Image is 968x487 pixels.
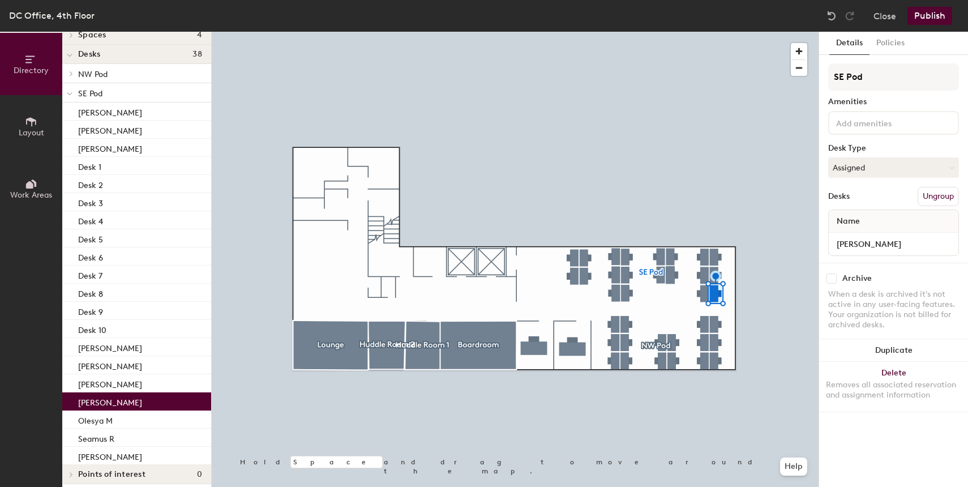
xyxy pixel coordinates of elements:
p: Desk 2 [78,177,103,190]
p: [PERSON_NAME] [78,449,142,462]
input: Unnamed desk [831,236,956,252]
button: Help [780,458,807,476]
p: Desk 8 [78,286,103,299]
p: Desk 5 [78,232,103,245]
span: 38 [192,50,202,59]
button: Policies [870,32,911,55]
p: [PERSON_NAME] [78,377,142,390]
div: When a desk is archived it's not active in any user-facing features. Your organization is not bil... [828,289,959,330]
div: Archive [842,274,872,283]
span: Directory [14,66,49,75]
p: Desk 1 [78,159,101,172]
p: [PERSON_NAME] [78,395,142,408]
span: Layout [19,128,44,138]
p: Desk 4 [78,213,103,227]
p: [PERSON_NAME] [78,340,142,353]
p: [PERSON_NAME] [78,358,142,371]
p: Desk 9 [78,304,103,317]
button: Close [873,7,896,25]
span: Points of interest [78,470,145,479]
p: Olesya M [78,413,113,426]
p: Desk 7 [78,268,102,281]
p: Desk 3 [78,195,103,208]
p: [PERSON_NAME] [78,141,142,154]
p: Desk 10 [78,322,106,335]
span: Name [831,211,866,232]
div: Removes all associated reservation and assignment information [826,380,961,400]
button: DeleteRemoves all associated reservation and assignment information [819,362,968,412]
button: Details [829,32,870,55]
p: [PERSON_NAME] [78,105,142,118]
p: Desk 6 [78,250,103,263]
span: NW Pod [78,70,108,79]
button: Duplicate [819,339,968,362]
p: Seamus R [78,431,114,444]
div: Desk Type [828,144,959,153]
span: Spaces [78,31,106,40]
img: Undo [826,10,837,22]
span: Work Areas [10,190,52,200]
p: [PERSON_NAME] [78,123,142,136]
span: 0 [197,470,202,479]
div: DC Office, 4th Floor [9,8,95,23]
button: Ungroup [918,187,959,206]
button: Publish [907,7,952,25]
button: Assigned [828,157,959,178]
div: Desks [828,192,850,201]
span: Desks [78,50,100,59]
input: Add amenities [834,116,936,129]
span: SE Pod [78,89,102,99]
div: Amenities [828,97,959,106]
span: 4 [197,31,202,40]
img: Redo [844,10,855,22]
